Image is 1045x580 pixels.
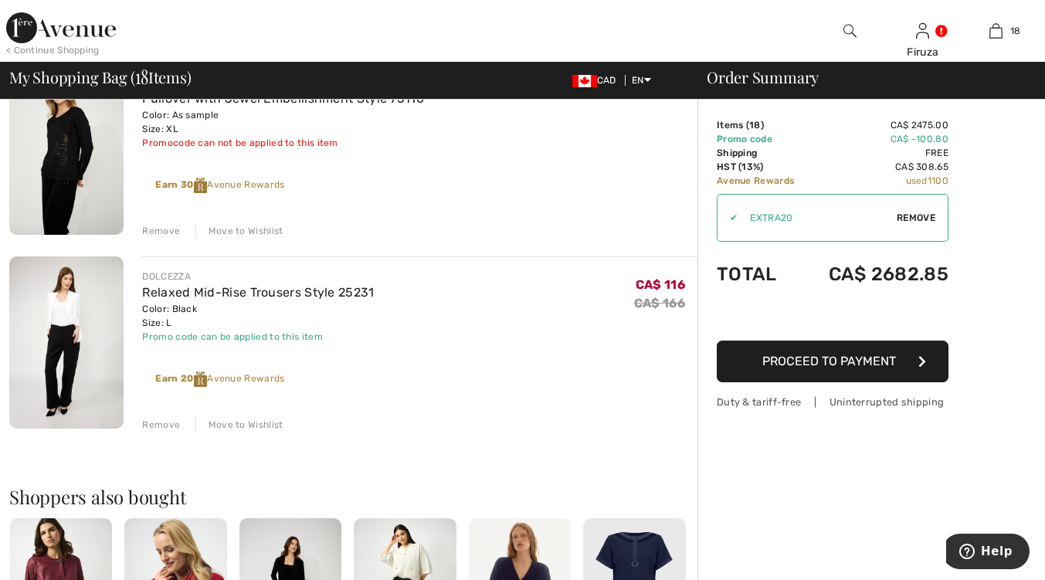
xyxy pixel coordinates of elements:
[142,108,424,136] div: Color: As sample Size: XL
[808,118,948,132] td: CA$ 2475.00
[928,175,948,186] span: 1100
[9,70,192,85] span: My Shopping Bag ( Items)
[634,296,685,310] s: CA$ 166
[717,118,808,132] td: Items ( )
[194,371,208,387] img: Reward-Logo.svg
[717,248,808,300] td: Total
[142,418,180,432] div: Remove
[142,330,374,344] div: Promo code can be applied to this item
[195,418,283,432] div: Move to Wishlist
[155,373,207,384] strong: Earn 20
[155,179,207,190] strong: Earn 30
[897,211,935,225] span: Remove
[887,44,959,60] div: Firuza
[717,395,948,409] div: Duty & tariff-free | Uninterrupted shipping
[717,341,948,382] button: Proceed to Payment
[717,300,948,335] iframe: PayPal-paypal
[636,277,685,292] span: CA$ 116
[916,22,929,40] img: My Info
[194,178,208,193] img: Reward-Logo.svg
[9,487,697,506] h2: Shoppers also bought
[142,302,374,330] div: Color: Black Size: L
[843,22,857,40] img: search the website
[916,23,929,38] a: Sign In
[808,132,948,146] td: CA$ -100.80
[946,534,1030,572] iframe: Opens a widget where you can find more information
[808,174,948,188] td: used
[718,211,738,225] div: ✔
[632,75,651,86] span: EN
[1010,24,1021,38] span: 18
[195,224,283,238] div: Move to Wishlist
[762,354,896,368] span: Proceed to Payment
[142,270,374,283] div: DOLCEZZA
[155,178,284,193] div: Avenue Rewards
[6,12,116,43] img: 1ère Avenue
[717,160,808,174] td: HST (13%)
[9,63,124,235] img: Pullover with Jewel Embellishment Style 75110
[808,248,948,300] td: CA$ 2682.85
[717,174,808,188] td: Avenue Rewards
[717,146,808,160] td: Shipping
[688,70,1036,85] div: Order Summary
[808,146,948,160] td: Free
[9,256,124,429] img: Relaxed Mid-Rise Trousers Style 25231
[6,43,100,57] div: < Continue Shopping
[808,160,948,174] td: CA$ 308.65
[717,132,808,146] td: Promo code
[135,66,148,86] span: 18
[572,75,597,87] img: Canadian Dollar
[142,285,374,300] a: Relaxed Mid-Rise Trousers Style 25231
[572,75,623,86] span: CAD
[155,371,284,387] div: Avenue Rewards
[738,195,897,241] input: Promo code
[989,22,1003,40] img: My Bag
[749,120,761,131] span: 18
[142,224,180,238] div: Remove
[960,22,1032,40] a: 18
[142,136,424,150] div: Promocode can not be applied to this item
